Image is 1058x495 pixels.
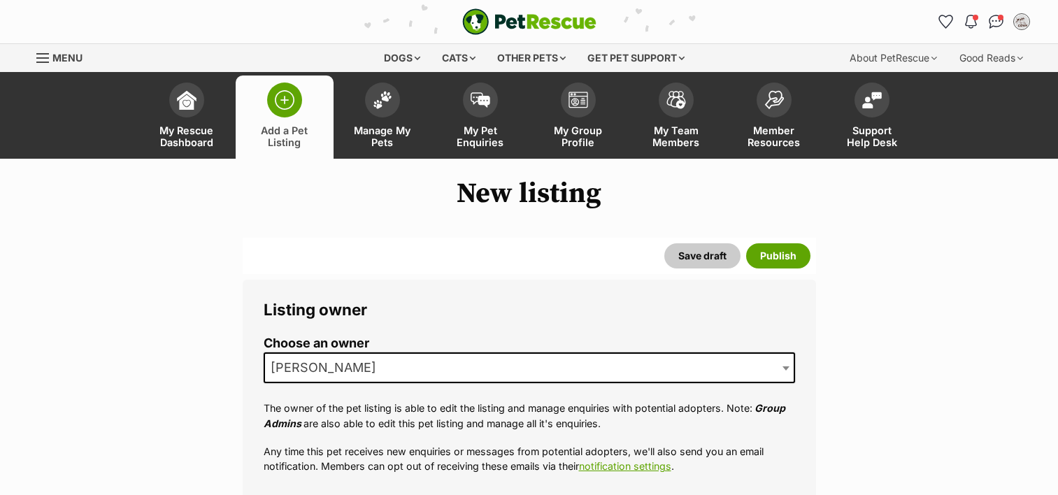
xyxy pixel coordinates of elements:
[935,10,1033,33] ul: Account quick links
[431,76,529,159] a: My Pet Enquiries
[746,243,810,268] button: Publish
[1015,15,1029,29] img: Sarah Tivendale profile pic
[725,76,823,159] a: Member Resources
[823,76,921,159] a: Support Help Desk
[985,10,1008,33] a: Conversations
[264,352,795,383] span: Sarah Tivendale
[264,336,795,351] label: Choose an owner
[236,76,334,159] a: Add a Pet Listing
[155,124,218,148] span: My Rescue Dashboard
[578,44,694,72] div: Get pet support
[935,10,957,33] a: Favourites
[950,44,1033,72] div: Good Reads
[960,10,982,33] button: Notifications
[449,124,512,148] span: My Pet Enquiries
[52,52,83,64] span: Menu
[264,300,367,319] span: Listing owner
[253,124,316,148] span: Add a Pet Listing
[264,402,785,429] em: Group Admins
[965,15,976,29] img: notifications-46538b983faf8c2785f20acdc204bb7945ddae34d4c08c2a6579f10ce5e182be.svg
[627,76,725,159] a: My Team Members
[264,401,795,431] p: The owner of the pet listing is able to edit the listing and manage enquiries with potential adop...
[374,44,430,72] div: Dogs
[177,90,196,110] img: dashboard-icon-eb2f2d2d3e046f16d808141f083e7271f6b2e854fb5c12c21221c1fb7104beca.svg
[743,124,806,148] span: Member Resources
[989,15,1003,29] img: chat-41dd97257d64d25036548639549fe6c8038ab92f7586957e7f3b1b290dea8141.svg
[569,92,588,108] img: group-profile-icon-3fa3cf56718a62981997c0bc7e787c4b2cf8bcc04b72c1350f741eb67cf2f40e.svg
[462,8,596,35] img: logo-e224e6f780fb5917bec1dbf3a21bbac754714ae5b6737aabdf751b685950b380.svg
[862,92,882,108] img: help-desk-icon-fdf02630f3aa405de69fd3d07c3f3aa587a6932b1a1747fa1d2bba05be0121f9.svg
[36,44,92,69] a: Menu
[264,444,795,474] p: Any time this pet receives new enquiries or messages from potential adopters, we'll also send you...
[471,92,490,108] img: pet-enquiries-icon-7e3ad2cf08bfb03b45e93fb7055b45f3efa6380592205ae92323e6603595dc1f.svg
[265,358,390,378] span: Sarah Tivendale
[432,44,485,72] div: Cats
[487,44,576,72] div: Other pets
[275,90,294,110] img: add-pet-listing-icon-0afa8454b4691262ce3f59096e99ab1cd57d4a30225e0717b998d2c9b9846f56.svg
[1010,10,1033,33] button: My account
[764,90,784,109] img: member-resources-icon-8e73f808a243e03378d46382f2149f9095a855e16c252ad45f914b54edf8863c.svg
[841,124,903,148] span: Support Help Desk
[373,91,392,109] img: manage-my-pets-icon-02211641906a0b7f246fdf0571729dbe1e7629f14944591b6c1af311fb30b64b.svg
[579,460,671,472] a: notification settings
[351,124,414,148] span: Manage My Pets
[138,76,236,159] a: My Rescue Dashboard
[666,91,686,109] img: team-members-icon-5396bd8760b3fe7c0b43da4ab00e1e3bb1a5d9ba89233759b79545d2d3fc5d0d.svg
[334,76,431,159] a: Manage My Pets
[645,124,708,148] span: My Team Members
[462,8,596,35] a: PetRescue
[664,243,741,268] button: Save draft
[840,44,947,72] div: About PetRescue
[529,76,627,159] a: My Group Profile
[547,124,610,148] span: My Group Profile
